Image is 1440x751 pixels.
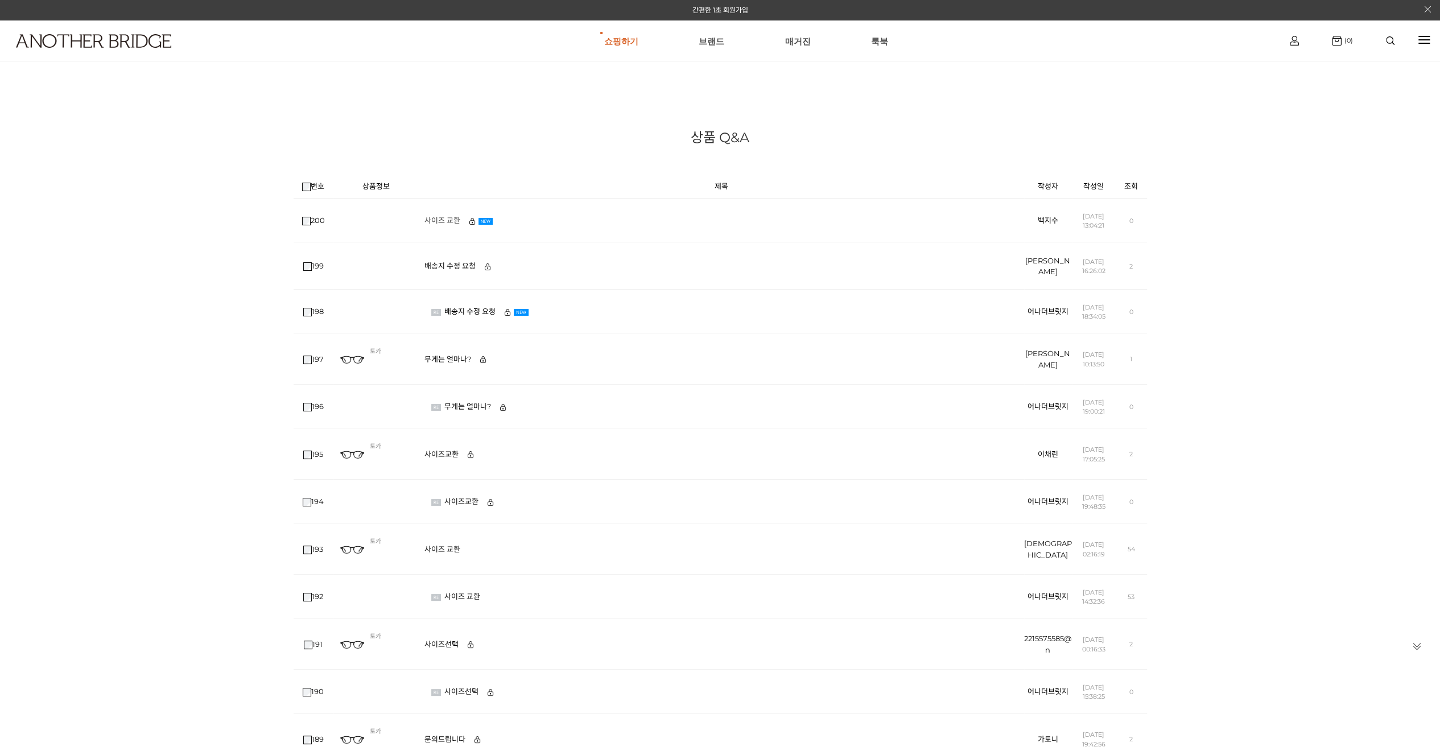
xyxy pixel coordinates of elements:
td: 어나더브릿지 [1024,574,1072,618]
span: [DATE] 13:04:21 [1072,212,1116,230]
a: 배송지 수정 요청 [424,261,481,270]
img: 답변 [431,499,441,506]
a: 문의드립니다 [424,735,471,744]
img: 답변 [431,594,441,601]
span: 2 [1129,449,1133,459]
span: [DATE] 19:00:21 [1072,398,1116,416]
a: 사이즈 교환 [444,592,486,601]
span: 2 [1129,735,1133,744]
a: 사이즈선택 [444,687,484,696]
a: 사이즈교환 [444,497,484,506]
td: 2215575585@n [1024,618,1072,669]
span: [DATE] 02:16:19 [1072,540,1116,559]
td: 190 [294,669,333,713]
a: 쇼핑하기 [604,20,638,61]
img: logo [16,34,171,48]
td: [DEMOGRAPHIC_DATA] [1024,523,1072,574]
td: 198 [294,289,333,333]
td: 200 [294,198,333,242]
td: 어나더브릿지 [1024,479,1072,523]
span: [DATE] 19:48:35 [1072,493,1116,511]
th: 상품정보 [333,175,419,198]
span: 1 [1130,354,1132,364]
span: 0 [1129,687,1133,697]
font: 상품 Q&A [691,129,749,146]
td: 195 [294,428,333,479]
span: [DATE] 10:13:50 [1072,350,1116,369]
span: 0 [1129,216,1133,226]
a: 매거진 [785,20,810,61]
th: 번호 [294,175,333,198]
span: 54 [1128,544,1135,554]
img: 비밀글 [468,451,473,458]
span: [DATE] 15:38:25 [1072,683,1116,702]
img: 비밀글 [485,263,490,270]
td: 어나더브릿지 [1024,384,1072,428]
img: 비밀글 [505,309,510,316]
a: logo [6,34,222,76]
img: cart [1290,36,1299,46]
span: 0 [1129,497,1133,507]
img: 비밀글 [500,404,506,411]
span: 2 [1129,262,1133,271]
td: 어나더브릿지 [1024,289,1072,333]
img: 비밀글 [475,736,480,743]
img: 답변 [431,404,441,411]
a: 사이즈 교환 [424,216,466,225]
td: 194 [294,479,333,523]
a: 사이즈 교환 [424,544,466,554]
td: [PERSON_NAME] [1024,242,1072,289]
a: 배송지 수정 요청 [444,307,501,316]
img: 비밀글 [469,218,475,225]
span: (0) [1342,36,1353,44]
th: 작성자 [1024,175,1072,198]
a: 사이즈교환 [424,449,464,459]
span: [DATE] 19:42:56 [1072,730,1116,749]
th: 작성일 [1072,175,1116,198]
img: NEW [514,309,529,316]
span: 53 [1128,592,1134,602]
td: 196 [294,384,333,428]
td: [PERSON_NAME] [1024,333,1072,384]
img: search [1386,36,1394,45]
span: [DATE] 18:34:05 [1072,303,1116,321]
img: NEW [478,218,493,225]
th: 제목 [419,175,1024,198]
img: 답변 [431,309,441,316]
img: cart [1332,36,1342,46]
img: 비밀글 [488,689,493,696]
td: 192 [294,574,333,618]
th: 조회 [1116,175,1147,198]
img: 답변 [431,689,441,696]
td: 199 [294,242,333,289]
td: 백지수 [1024,198,1072,242]
a: (0) [1332,36,1353,46]
img: 비밀글 [480,356,486,363]
span: 0 [1129,402,1133,412]
span: 2 [1129,639,1133,649]
img: 비밀글 [468,641,473,648]
span: 0 [1129,307,1133,317]
span: [DATE] 14:32:36 [1072,588,1116,606]
td: 191 [294,618,333,669]
span: [DATE] 17:05:25 [1072,445,1116,464]
td: 어나더브릿지 [1024,669,1072,713]
td: 이채린 [1024,428,1072,479]
img: 비밀글 [488,499,493,506]
span: [DATE] 00:16:33 [1072,635,1116,654]
a: 간편한 1초 회원가입 [692,6,748,14]
a: 무게는 얼마나? [424,354,477,364]
a: 무게는 얼마나? [444,402,497,411]
a: 룩북 [871,20,888,61]
a: 사이즈선택 [424,639,464,649]
a: 브랜드 [699,20,724,61]
span: [DATE] 16:26:02 [1072,257,1116,276]
td: 197 [294,333,333,384]
td: 193 [294,523,333,574]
